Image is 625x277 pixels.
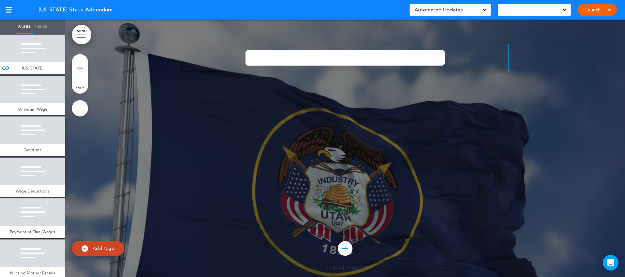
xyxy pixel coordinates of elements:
[76,86,84,90] span: delete
[343,265,365,270] span: [US_STATE]
[338,265,342,270] span: —
[39,6,113,13] span: [US_STATE] State Addendum
[18,106,48,112] span: Minimum Wage
[23,147,42,153] span: Overtime
[77,66,83,70] span: style
[583,4,603,16] a: Launch
[16,188,50,194] span: Wage Deductions
[325,265,336,270] span: 1 / 10
[72,241,124,256] a: Add Page
[10,229,55,235] span: Payment of Final Wages
[16,20,33,34] a: Pages
[22,65,44,71] span: [US_STATE]
[603,255,618,270] div: Open Intercom Messenger
[414,5,463,14] span: Automated Updates
[2,66,9,70] img: infinity_blue.svg
[72,74,88,94] a: delete
[82,245,88,252] img: add.svg
[93,245,114,251] span: Add Page
[33,20,49,34] a: Theme
[10,270,55,276] span: Nursing Mother Breaks
[72,54,88,74] a: style
[72,25,91,44] a: MENU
